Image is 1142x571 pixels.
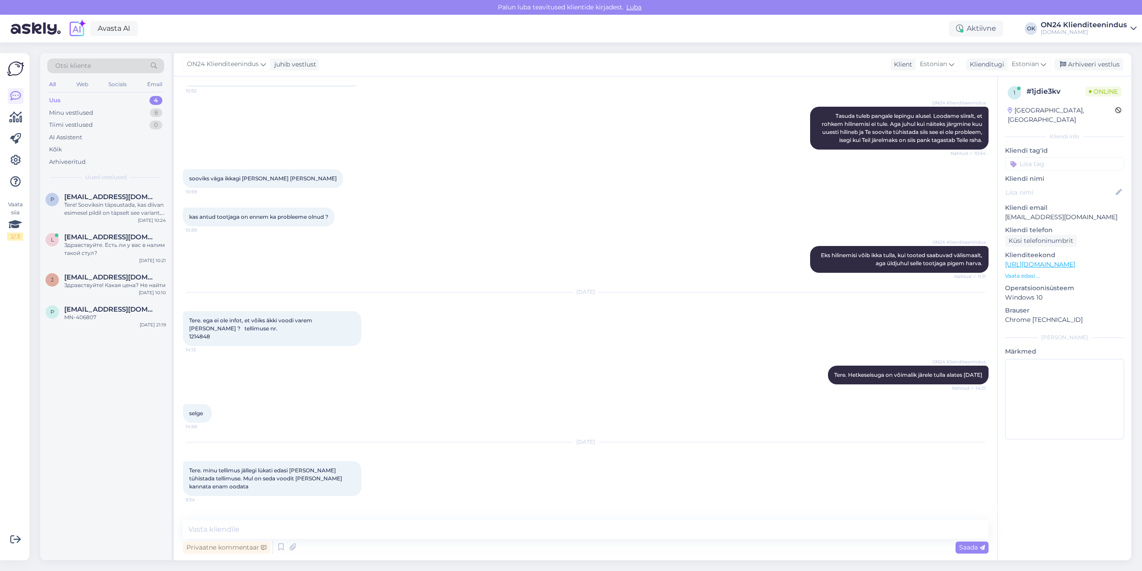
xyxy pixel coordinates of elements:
[189,175,337,182] span: sooviks väga ikkagi [PERSON_NAME] [PERSON_NAME]
[7,60,24,77] img: Askly Logo
[189,213,328,220] span: kas antud tootjaga on ennem ka probleeme olnud ?
[90,21,138,36] a: Avasta AI
[1012,59,1039,69] span: Estonian
[150,108,162,117] div: 8
[49,145,62,154] div: Kõik
[47,79,58,90] div: All
[64,273,157,281] span: julenka2001@mail.ru
[834,371,982,378] span: Tere. Hetkeseisuga on võimalik järele tulla alates [DATE]
[138,217,166,224] div: [DATE] 10:24
[1005,293,1124,302] p: Windows 10
[1005,347,1124,356] p: Märkmed
[189,317,314,340] span: Tere. ega ei ole infot, et võiks äkki voodi varem [PERSON_NAME] ? tellimuse nr. 1214848
[187,59,259,69] span: ON24 Klienditeenindus
[49,121,93,129] div: Tiimi vestlused
[1005,157,1124,171] input: Lisa tag
[183,288,989,296] div: [DATE]
[952,385,986,392] span: Nähtud ✓ 14:21
[1041,21,1137,36] a: ON24 Klienditeenindus[DOMAIN_NAME]
[920,59,947,69] span: Estonian
[50,196,54,203] span: p
[74,79,90,90] div: Web
[1005,315,1124,325] p: Chrome [TECHNICAL_ID]
[1005,188,1114,197] input: Lisa nimi
[932,239,986,246] span: ON24 Klienditeenindus
[145,79,164,90] div: Email
[1008,106,1115,125] div: [GEOGRAPHIC_DATA], [GEOGRAPHIC_DATA]
[107,79,128,90] div: Socials
[49,96,61,105] div: Uus
[1085,87,1121,96] span: Online
[186,496,219,503] span: 9:34
[949,21,1003,37] div: Aktiivne
[1005,272,1124,280] p: Vaata edasi ...
[139,289,166,296] div: [DATE] 10:10
[1041,29,1127,36] div: [DOMAIN_NAME]
[1055,58,1123,71] div: Arhiveeri vestlus
[55,61,91,71] span: Otsi kliente
[64,193,157,201] span: pawut@list.ru
[1025,22,1037,35] div: OK
[64,233,157,241] span: liza.kukka@gmail.com
[1005,133,1124,141] div: Kliendi info
[139,257,166,264] div: [DATE] 10:21
[64,313,166,321] div: MN-406807
[186,188,219,195] span: 10:59
[966,60,1004,69] div: Klienditugi
[51,276,54,283] span: j
[186,88,219,94] span: 10:52
[186,346,219,353] span: 14:13
[183,438,989,446] div: [DATE]
[952,273,986,280] span: Nähtud ✓ 11:11
[1005,174,1124,183] p: Kliendi nimi
[1005,235,1077,247] div: Küsi telefoninumbrit
[890,60,912,69] div: Klient
[64,201,166,217] div: Tere! Sooviksin täpsustada, kas diivan esimesel pildil on täpselt see variant, mida ma ostan — sa...
[1005,306,1124,315] p: Brauser
[85,173,127,181] span: Uued vestlused
[64,241,166,257] div: Здравствуйте. Есть ли у вас в налим такой стул?
[624,3,644,11] span: Luba
[189,410,203,417] span: selge
[1005,333,1124,342] div: [PERSON_NAME]
[271,60,316,69] div: juhib vestlust
[189,467,343,490] span: Tere. minu tellimus jällegi lükati edasi [PERSON_NAME] tühistada tellimuse. Mul on seda voodit [P...
[68,19,87,38] img: explore-ai
[1005,203,1124,213] p: Kliendi email
[7,200,23,241] div: Vaata siia
[1005,213,1124,222] p: [EMAIL_ADDRESS][DOMAIN_NAME]
[149,96,162,105] div: 4
[821,252,984,267] span: Eks hilinemisi võib ikka tulla, kui tooted saabuvad välismaalt, aga üldjuhul selle tootjaga pigem...
[186,227,219,233] span: 10:59
[186,423,219,430] span: 14:58
[1026,86,1085,97] div: # 1jdie3kv
[64,305,157,313] span: pawut@list.ru
[1005,250,1124,260] p: Klienditeekond
[51,236,54,243] span: l
[1005,146,1124,155] p: Kliendi tag'id
[1014,89,1015,96] span: 1
[49,158,86,167] div: Arhiveeritud
[1041,21,1127,29] div: ON24 Klienditeenindus
[64,281,166,289] div: Здравствуйте! Какая цена? Не найти
[951,150,986,157] span: Nähtud ✓ 10:54
[1005,283,1124,293] p: Operatsioonisüsteem
[959,543,985,551] span: Saada
[1005,225,1124,235] p: Kliendi telefon
[1005,260,1075,268] a: [URL][DOMAIN_NAME]
[49,133,82,142] div: AI Assistent
[932,358,986,365] span: ON24 Klienditeenindus
[822,113,984,143] span: Tasuda tuleb pangale lepingu alusel. Loodame siiralt, et rohkem hilinemisi ei tule. Aga juhul kui...
[183,542,270,554] div: Privaatne kommentaar
[149,121,162,129] div: 0
[49,108,93,117] div: Minu vestlused
[50,308,54,315] span: p
[932,100,986,106] span: ON24 Klienditeenindus
[140,321,166,328] div: [DATE] 21:19
[7,233,23,241] div: 2 / 3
